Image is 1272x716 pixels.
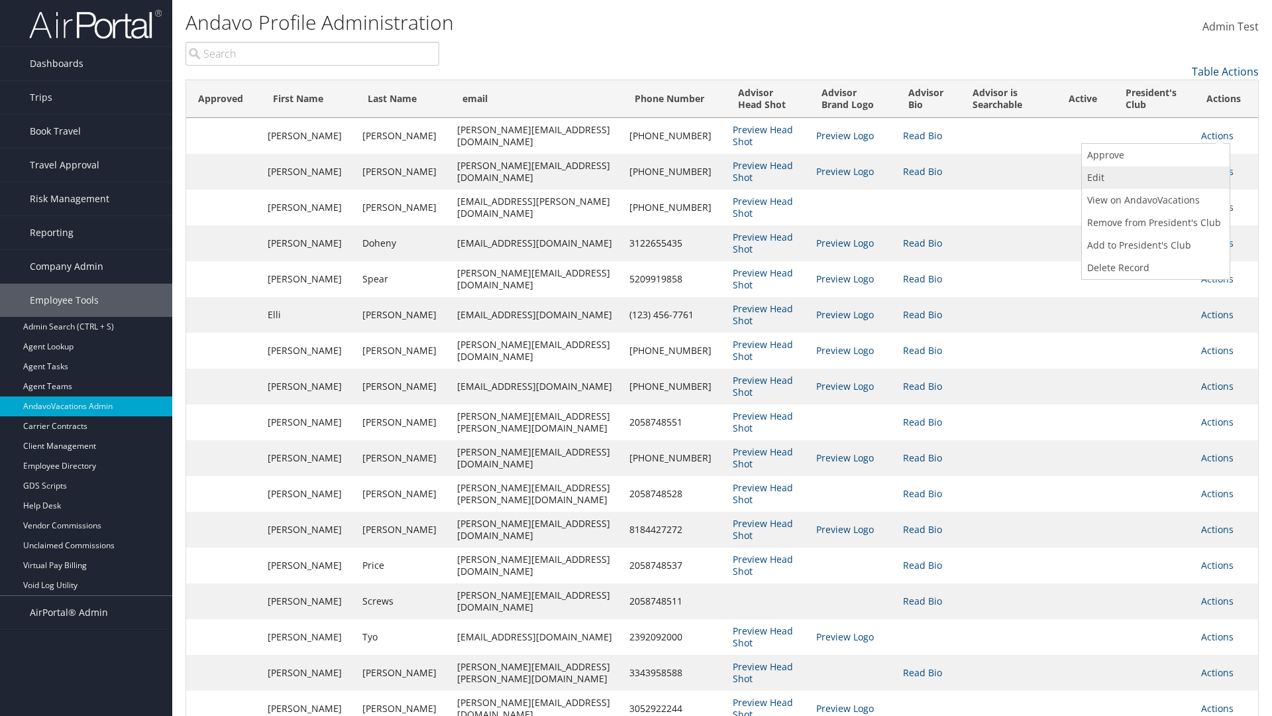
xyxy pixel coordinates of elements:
[450,583,622,619] td: [PERSON_NAME][EMAIL_ADDRESS][DOMAIN_NAME]
[261,476,356,512] td: [PERSON_NAME]
[261,512,356,548] td: [PERSON_NAME]
[733,446,793,470] a: Preview Head Shot
[261,154,356,190] td: [PERSON_NAME]
[1057,80,1114,118] th: Active: activate to sort column ascending
[733,374,793,398] a: Preview Head Shot
[450,154,622,190] td: [PERSON_NAME][EMAIL_ADDRESS][DOMAIN_NAME]
[450,225,622,261] td: [EMAIL_ADDRESS][DOMAIN_NAME]
[450,512,622,548] td: [PERSON_NAME][EMAIL_ADDRESS][DOMAIN_NAME]
[1082,234,1226,257] a: Add to President's Club
[733,195,793,219] a: Preview Head Shot
[1082,144,1226,166] a: Approve
[733,625,793,649] a: Preview Head Shot
[623,583,726,619] td: 2058748511
[356,476,450,512] td: [PERSON_NAME]
[903,523,942,536] a: Read Bio
[623,404,726,440] td: 2058748551
[903,416,942,428] a: Read Bio
[961,80,1057,118] th: Advisor is Searchable: activate to sort column ascending
[30,250,103,283] span: Company Admin
[30,182,109,215] span: Risk Management
[1201,523,1234,536] a: Actions
[733,410,793,434] a: Preview Head Shot
[1201,595,1234,607] a: Actions
[1082,257,1226,279] a: Delete Record
[816,380,874,392] a: Preview Logo
[1201,666,1234,679] a: Actions
[1201,487,1234,500] a: Actions
[623,333,726,369] td: [PHONE_NUMBER]
[903,129,942,142] a: Read Bio
[903,344,942,357] a: Read Bio
[1114,80,1195,118] th: President's Club: activate to sort column ascending
[356,297,450,333] td: [PERSON_NAME]
[29,9,162,40] img: airportal-logo.png
[356,118,450,154] td: [PERSON_NAME]
[1201,344,1234,357] a: Actions
[903,272,942,285] a: Read Bio
[356,369,450,404] td: [PERSON_NAME]
[356,154,450,190] td: [PERSON_NAME]
[356,404,450,440] td: [PERSON_NAME]
[450,297,622,333] td: [EMAIL_ADDRESS][DOMAIN_NAME]
[1192,64,1259,79] a: Table Actions
[261,225,356,261] td: [PERSON_NAME]
[623,225,726,261] td: 3122655435
[733,660,793,685] a: Preview Head Shot
[30,284,99,317] span: Employee Tools
[903,451,942,464] a: Read Bio
[733,302,793,327] a: Preview Head Shot
[261,583,356,619] td: [PERSON_NAME]
[30,216,74,249] span: Reporting
[186,80,261,118] th: Approved: activate to sort column ascending
[623,190,726,225] td: [PHONE_NUMBER]
[816,165,874,178] a: Preview Logo
[903,308,942,321] a: Read Bio
[261,80,356,118] th: First Name: activate to sort column ascending
[261,333,356,369] td: [PERSON_NAME]
[623,548,726,583] td: 2058748537
[623,118,726,154] td: [PHONE_NUMBER]
[903,165,942,178] a: Read Bio
[356,225,450,261] td: Doheny
[896,80,961,118] th: Advisor Bio: activate to sort column ascending
[450,476,622,512] td: [PERSON_NAME][EMAIL_ADDRESS][PERSON_NAME][DOMAIN_NAME]
[903,487,942,500] a: Read Bio
[623,154,726,190] td: [PHONE_NUMBER]
[450,261,622,297] td: [PERSON_NAME][EMAIL_ADDRESS][DOMAIN_NAME]
[30,149,99,182] span: Travel Approval
[903,666,942,679] a: Read Bio
[816,129,874,142] a: Preview Logo
[903,237,942,249] a: Read Bio
[810,80,896,118] th: Advisor Brand Logo: activate to sort column ascending
[816,344,874,357] a: Preview Logo
[356,619,450,655] td: Tyo
[356,548,450,583] td: Price
[261,619,356,655] td: [PERSON_NAME]
[1082,166,1226,189] a: Edit
[356,80,450,118] th: Last Name: activate to sort column ascending
[1082,189,1226,211] a: View on AndavoVacations
[1194,80,1258,118] th: Actions
[623,369,726,404] td: [PHONE_NUMBER]
[726,80,810,118] th: Advisor Head Shot: activate to sort column ascending
[816,308,874,321] a: Preview Logo
[623,619,726,655] td: 2392092000
[623,80,726,118] th: Phone Number: activate to sort column ascending
[733,338,793,363] a: Preview Head Shot
[450,333,622,369] td: [PERSON_NAME][EMAIL_ADDRESS][DOMAIN_NAME]
[623,440,726,476] td: [PHONE_NUMBER]
[1082,211,1226,234] a: Remove from President's Club
[261,404,356,440] td: [PERSON_NAME]
[30,115,81,148] span: Book Travel
[261,548,356,583] td: [PERSON_NAME]
[903,559,942,571] a: Read Bio
[261,655,356,691] td: [PERSON_NAME]
[733,123,793,148] a: Preview Head Shot
[733,267,793,291] a: Preview Head Shot
[30,47,83,80] span: Dashboards
[623,297,726,333] td: (123) 456-7761
[356,261,450,297] td: Spear
[816,237,874,249] a: Preview Logo
[1201,702,1234,715] a: Actions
